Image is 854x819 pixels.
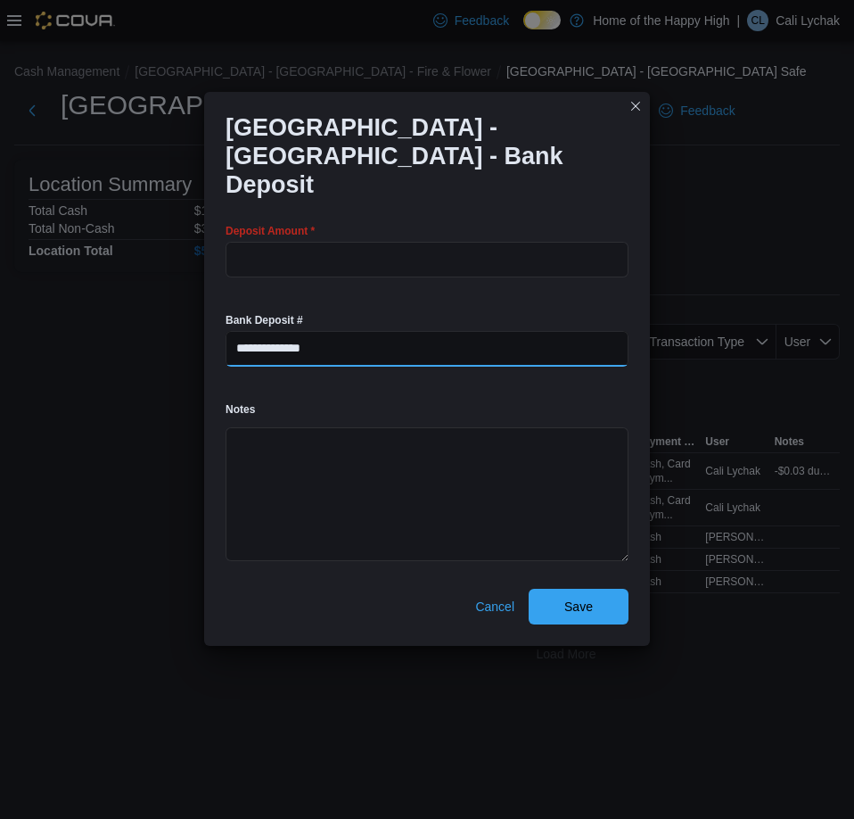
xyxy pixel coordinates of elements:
[226,113,614,199] h1: [GEOGRAPHIC_DATA] - [GEOGRAPHIC_DATA] - Bank Deposit
[468,589,521,625] button: Cancel
[625,95,646,117] button: Closes this modal window
[226,402,255,417] label: Notes
[226,313,303,327] label: Bank Deposit #
[226,224,315,238] label: Deposit Amount *
[475,598,514,616] span: Cancel
[564,598,593,616] span: Save
[529,589,628,625] button: Save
